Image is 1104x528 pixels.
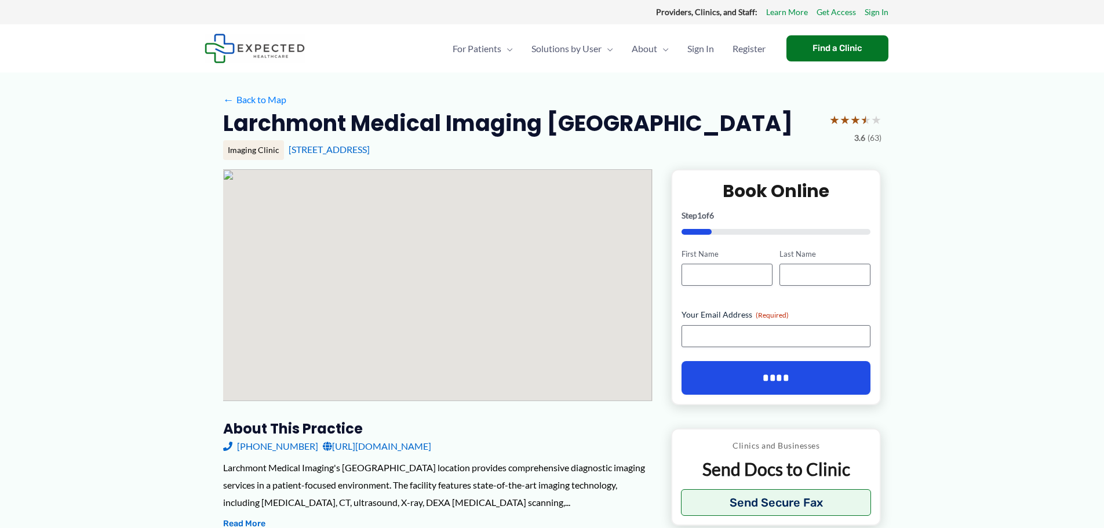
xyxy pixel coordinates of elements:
span: Menu Toggle [602,28,613,69]
span: (63) [868,130,881,145]
strong: Providers, Clinics, and Staff: [656,7,757,17]
h2: Larchmont Medical Imaging [GEOGRAPHIC_DATA] [223,109,793,137]
div: Larchmont Medical Imaging's [GEOGRAPHIC_DATA] location provides comprehensive diagnostic imaging ... [223,459,653,511]
span: ★ [840,109,850,130]
a: [URL][DOMAIN_NAME] [323,438,431,455]
a: For PatientsMenu Toggle [443,28,522,69]
a: ←Back to Map [223,91,286,108]
p: Send Docs to Clinic [681,458,872,480]
a: Learn More [766,5,808,20]
label: First Name [682,249,773,260]
a: Find a Clinic [786,35,888,61]
span: About [632,28,657,69]
span: Register [733,28,766,69]
a: Sign In [865,5,888,20]
a: [PHONE_NUMBER] [223,438,318,455]
a: [STREET_ADDRESS] [289,144,370,155]
span: Solutions by User [531,28,602,69]
img: Expected Healthcare Logo - side, dark font, small [205,34,305,63]
h2: Book Online [682,180,871,202]
span: ★ [850,109,861,130]
h3: About this practice [223,420,653,438]
a: Get Access [817,5,856,20]
span: 6 [709,210,714,220]
span: (Required) [756,311,789,319]
label: Your Email Address [682,309,871,321]
span: Sign In [687,28,714,69]
button: Send Secure Fax [681,489,872,516]
span: 1 [697,210,702,220]
a: Solutions by UserMenu Toggle [522,28,622,69]
p: Step of [682,212,871,220]
span: ← [223,94,234,105]
span: ★ [829,109,840,130]
span: Menu Toggle [657,28,669,69]
span: ★ [861,109,871,130]
span: For Patients [453,28,501,69]
a: Register [723,28,775,69]
span: ★ [871,109,881,130]
p: Clinics and Businesses [681,438,872,453]
a: AboutMenu Toggle [622,28,678,69]
a: Sign In [678,28,723,69]
span: Menu Toggle [501,28,513,69]
label: Last Name [779,249,870,260]
span: 3.6 [854,130,865,145]
div: Imaging Clinic [223,140,284,160]
nav: Primary Site Navigation [443,28,775,69]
